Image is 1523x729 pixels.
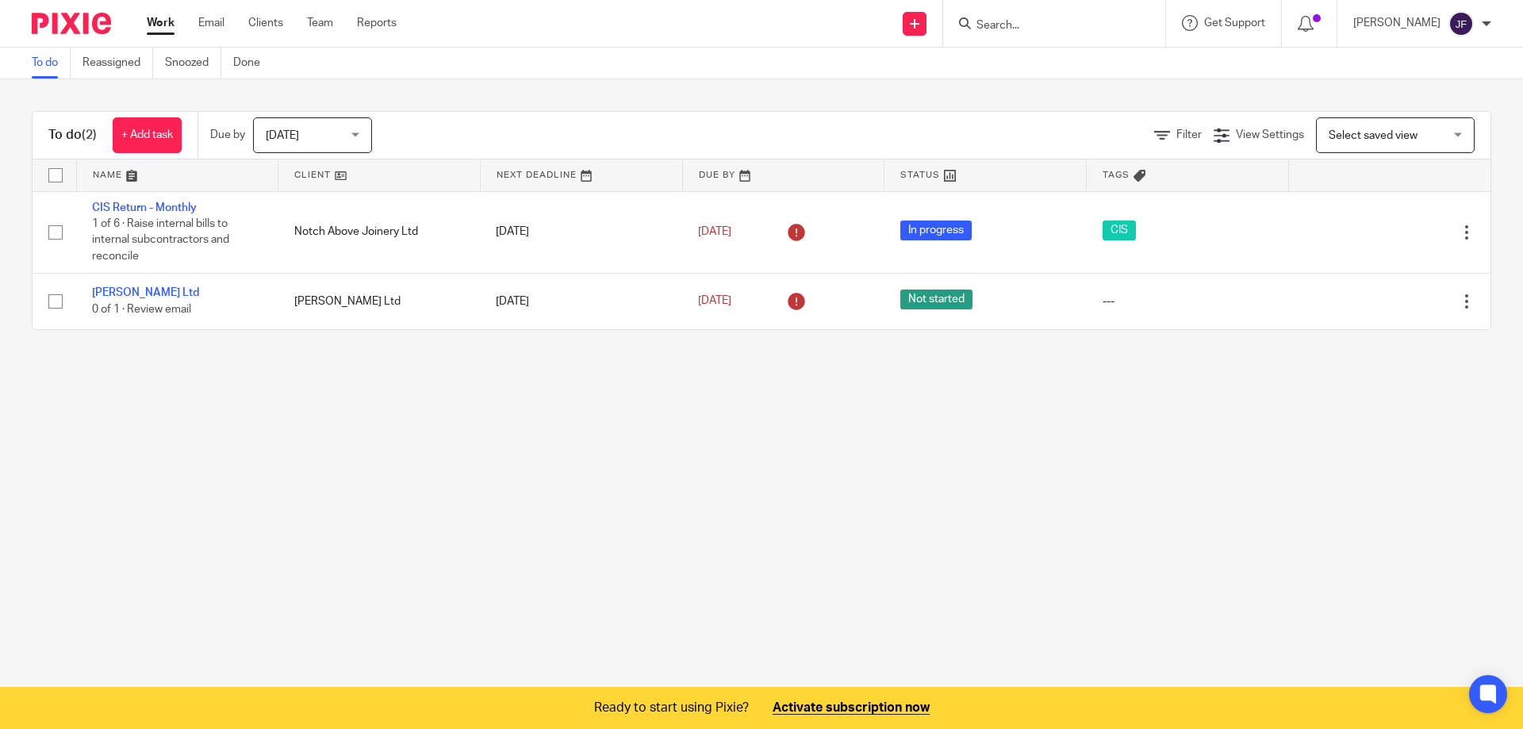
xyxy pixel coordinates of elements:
[82,129,97,141] span: (2)
[698,296,731,307] span: [DATE]
[357,15,397,31] a: Reports
[248,15,283,31] a: Clients
[1448,11,1474,36] img: svg%3E
[113,117,182,153] a: + Add task
[48,127,97,144] h1: To do
[210,127,245,143] p: Due by
[975,19,1118,33] input: Search
[1103,221,1136,240] span: CIS
[278,191,481,273] td: Notch Above Joinery Ltd
[165,48,221,79] a: Snoozed
[278,273,481,329] td: [PERSON_NAME] Ltd
[266,130,299,141] span: [DATE]
[82,48,153,79] a: Reassigned
[1329,130,1418,141] span: Select saved view
[92,287,199,298] a: [PERSON_NAME] Ltd
[1204,17,1265,29] span: Get Support
[1176,129,1202,140] span: Filter
[1103,294,1273,309] div: ---
[198,15,224,31] a: Email
[1353,15,1441,31] p: [PERSON_NAME]
[92,304,191,315] span: 0 of 1 · Review email
[32,13,111,34] img: Pixie
[698,226,731,237] span: [DATE]
[1103,171,1130,179] span: Tags
[480,191,682,273] td: [DATE]
[92,218,229,262] span: 1 of 6 · Raise internal bills to internal subcontractors and reconcile
[900,290,972,309] span: Not started
[147,15,175,31] a: Work
[480,273,682,329] td: [DATE]
[233,48,272,79] a: Done
[307,15,333,31] a: Team
[32,48,71,79] a: To do
[92,202,197,213] a: CIS Return - Monthly
[900,221,972,240] span: In progress
[1236,129,1304,140] span: View Settings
